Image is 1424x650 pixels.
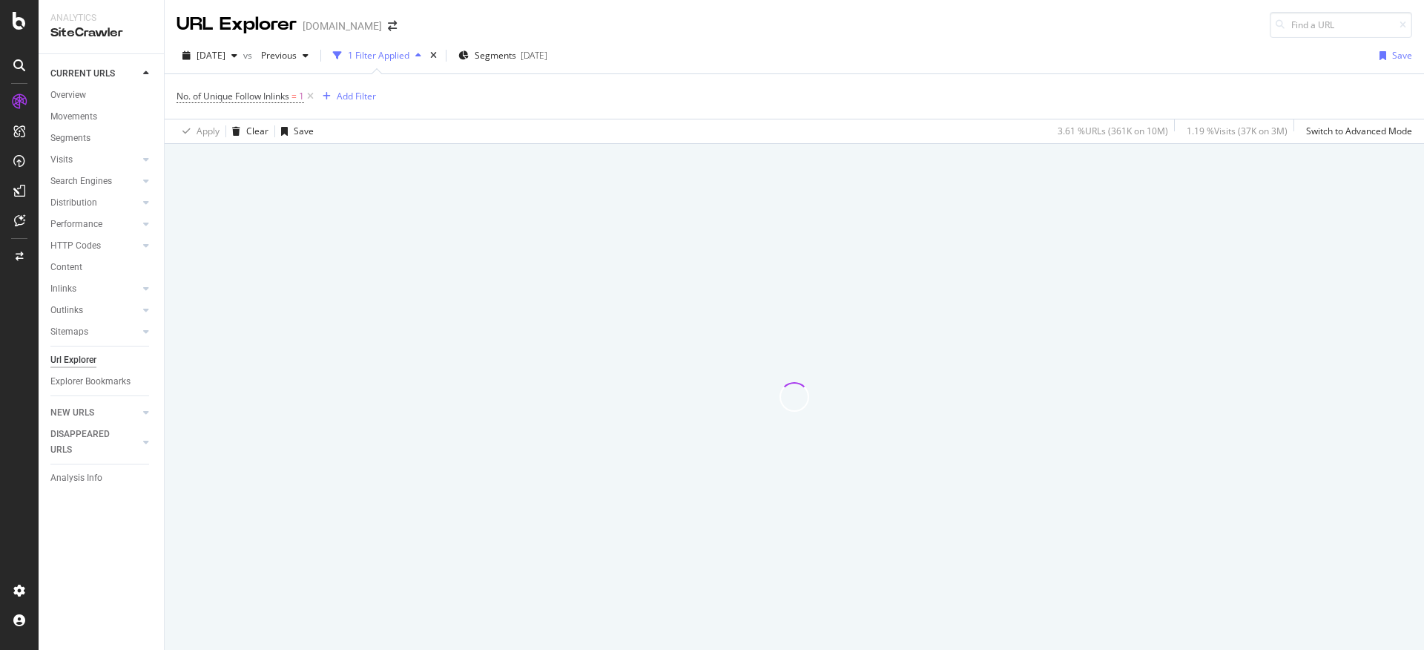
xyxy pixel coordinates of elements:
a: Content [50,260,154,275]
div: Switch to Advanced Mode [1306,125,1412,137]
button: Switch to Advanced Mode [1300,119,1412,143]
a: Url Explorer [50,352,154,368]
span: vs [243,49,255,62]
div: CURRENT URLS [50,66,115,82]
span: 1 [299,86,304,107]
div: [DOMAIN_NAME] [303,19,382,33]
a: Outlinks [50,303,139,318]
div: Performance [50,217,102,232]
div: Segments [50,131,90,146]
a: DISAPPEARED URLS [50,427,139,458]
div: Apply [197,125,220,137]
div: Search Engines [50,174,112,189]
div: Clear [246,125,268,137]
div: 3.61 % URLs ( 361K on 10M ) [1058,125,1168,137]
div: Visits [50,152,73,168]
div: HTTP Codes [50,238,101,254]
span: 2025 Aug. 10th [197,49,225,62]
button: 1 Filter Applied [327,44,427,68]
div: Movements [50,109,97,125]
div: 1 Filter Applied [348,49,409,62]
button: [DATE] [177,44,243,68]
button: Previous [255,44,314,68]
button: Apply [177,119,220,143]
a: Explorer Bookmarks [50,374,154,390]
a: Performance [50,217,139,232]
button: Save [275,119,314,143]
div: Add Filter [337,90,376,102]
div: Analysis Info [50,470,102,486]
a: Visits [50,152,139,168]
div: Distribution [50,195,97,211]
a: Search Engines [50,174,139,189]
div: NEW URLS [50,405,94,421]
div: 1.19 % Visits ( 37K on 3M ) [1187,125,1288,137]
div: times [427,48,440,63]
span: Previous [255,49,297,62]
div: Sitemaps [50,324,88,340]
div: URL Explorer [177,12,297,37]
button: Clear [226,119,268,143]
div: Url Explorer [50,352,96,368]
button: Save [1374,44,1412,68]
a: Distribution [50,195,139,211]
span: Segments [475,49,516,62]
span: = [291,90,297,102]
a: Sitemaps [50,324,139,340]
div: [DATE] [521,49,547,62]
div: Overview [50,88,86,103]
button: Add Filter [317,88,376,105]
a: NEW URLS [50,405,139,421]
a: HTTP Codes [50,238,139,254]
div: Outlinks [50,303,83,318]
a: Inlinks [50,281,139,297]
a: Overview [50,88,154,103]
input: Find a URL [1270,12,1412,38]
a: Segments [50,131,154,146]
div: Explorer Bookmarks [50,374,131,390]
button: Segments[DATE] [452,44,553,68]
a: Movements [50,109,154,125]
div: Save [1392,49,1412,62]
div: Save [294,125,314,137]
div: arrow-right-arrow-left [388,21,397,31]
div: DISAPPEARED URLS [50,427,125,458]
a: Analysis Info [50,470,154,486]
div: Content [50,260,82,275]
div: Analytics [50,12,152,24]
div: Inlinks [50,281,76,297]
span: No. of Unique Follow Inlinks [177,90,289,102]
div: SiteCrawler [50,24,152,42]
a: CURRENT URLS [50,66,139,82]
